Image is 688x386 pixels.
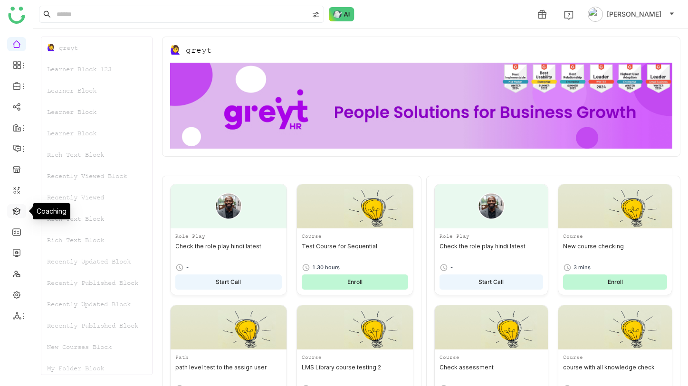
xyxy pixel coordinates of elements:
div: Course [302,353,408,361]
img: timer.svg [440,263,448,272]
div: Recently Viewed [41,187,152,208]
div: 🙋‍♀️ greyt [41,37,152,58]
img: Thumbnail [435,305,548,349]
img: timer.svg [175,263,184,272]
div: 1.30 hours [312,264,340,272]
div: Path [175,353,282,361]
div: course with all knowledge check [563,364,667,379]
div: path level test to the assign user [175,364,282,379]
span: [PERSON_NAME] [607,9,661,19]
div: 3 mins [573,264,591,272]
div: Check the role play hindi latest [175,243,282,258]
div: Check the role play hindi latest [440,243,544,258]
div: Course [302,232,408,240]
img: Thumbnail [171,305,287,349]
div: New Courses Block [41,336,152,358]
button: Enroll [563,274,667,290]
div: Role Play [440,232,544,240]
span: Start Call [216,278,241,287]
img: 68ca8a786afc163911e2cfd3 [170,63,672,149]
img: timer.svg [563,263,572,272]
div: My Folder Block [41,358,152,379]
span: Enroll [608,278,623,287]
img: male-person.png [215,193,242,219]
button: Enroll [302,274,408,290]
img: Thumbnail [297,184,413,228]
div: Rich Text Block [41,229,152,251]
img: timer.svg [302,263,310,272]
div: - [186,264,189,272]
div: Rich Text Block [41,208,152,229]
span: Start Call [478,278,504,287]
img: Thumbnail [558,305,672,349]
div: Role Play [175,232,282,240]
div: Course [440,353,544,361]
button: [PERSON_NAME] [586,7,677,22]
div: Learner Block 123 [41,58,152,80]
div: 🙋‍♀️ greyt [170,45,212,55]
span: Enroll [347,278,363,287]
div: LMS Library course testing 2 [302,364,408,379]
div: Learner Block [41,101,152,122]
img: search-type.svg [312,11,320,19]
img: logo [8,7,25,24]
img: avatar [588,7,603,22]
div: Course [563,232,667,240]
button: Start Call [175,274,282,290]
div: Recently Published Block [41,315,152,336]
div: Course [563,353,667,361]
img: help.svg [564,10,573,20]
img: Thumbnail [297,305,413,349]
div: Recently Viewed Block [41,165,152,187]
div: Recently Updated Block [41,251,152,272]
img: ask-buddy-normal.svg [329,7,354,21]
img: male-person.png [478,193,505,219]
div: New course checking [563,243,667,258]
div: Rich Text Block [41,144,152,165]
div: Recently Published Block [41,272,152,293]
div: Check assessment [440,364,544,379]
img: Thumbnail [558,184,672,228]
div: Test Course for Sequential [302,243,408,258]
div: - [450,264,453,272]
button: Start Call [440,274,544,290]
div: Learner Block [41,122,152,144]
div: Learner Block [41,80,152,101]
div: Coaching [33,203,70,219]
div: Recently Updated Block [41,293,152,315]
